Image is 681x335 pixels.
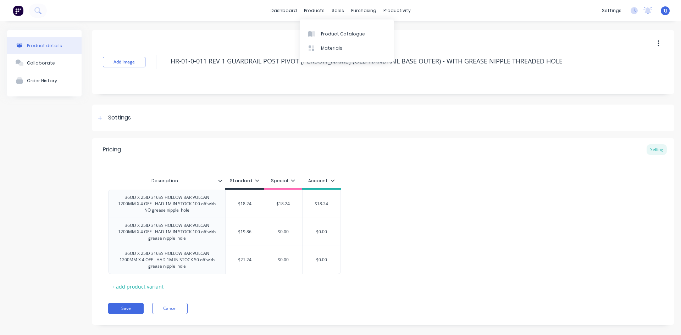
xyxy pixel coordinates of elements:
a: Product Catalogue [300,27,394,41]
button: Order History [7,72,82,89]
div: $0.00 [264,251,303,269]
div: Collaborate [27,60,55,66]
div: products [300,5,328,16]
div: Order History [27,78,57,83]
a: Materials [300,41,394,55]
div: Product details [27,43,62,48]
div: Special [271,178,295,184]
div: Standard [230,178,259,184]
div: sales [328,5,348,16]
div: $0.00 [303,251,340,269]
div: Description [108,172,221,190]
div: 36OD X 25ID 316SS HOLLOW BAR VULCAN 1200MM X 4 OFF - HAD 1M IN STOCK 100 off with grease nipple h... [108,218,341,246]
div: 36OD X 25ID 316SS HOLLOW BAR VULCAN 1200MM X 4 OFF - HAD 1M IN STOCK 50 off with grease nipple hole [111,249,222,271]
button: Save [108,303,144,314]
div: + add product variant [108,281,167,292]
span: TJ [663,7,667,14]
div: $18.24 [303,195,340,213]
div: Description [108,174,225,188]
a: dashboard [267,5,300,16]
div: Settings [108,113,131,122]
button: Cancel [152,303,188,314]
div: $19.86 [226,223,264,241]
div: $21.24 [226,251,264,269]
div: 36OD X 25ID 316SS HOLLOW BAR VULCAN 1200MM X 4 OFF - HAD 1M IN STOCK 100 off with NO grease nippl... [111,193,222,215]
button: Product details [7,37,82,54]
div: purchasing [348,5,380,16]
div: 36OD X 25ID 316SS HOLLOW BAR VULCAN 1200MM X 4 OFF - HAD 1M IN STOCK 50 off with grease nipple ho... [108,246,341,274]
div: Pricing [103,145,121,154]
div: Materials [321,45,342,51]
img: Factory [13,5,23,16]
div: 36OD X 25ID 316SS HOLLOW BAR VULCAN 1200MM X 4 OFF - HAD 1M IN STOCK 100 off with NO grease nippl... [108,190,341,218]
textarea: HR-01-0-011 REV 1 GUARDRAIL POST PIVOT [PERSON_NAME] (OLD HANDRAIL BASE OUTER) - WITH GREASE NIPP... [167,53,615,69]
button: Collaborate [7,54,82,72]
div: $18.24 [264,195,303,213]
div: Product Catalogue [321,31,365,37]
div: 36OD X 25ID 316SS HOLLOW BAR VULCAN 1200MM X 4 OFF - HAD 1M IN STOCK 100 off with grease nipple hole [111,221,222,243]
div: $18.24 [226,195,264,213]
div: settings [598,5,625,16]
div: $0.00 [264,223,303,241]
div: $0.00 [303,223,340,241]
div: Account [308,178,335,184]
div: productivity [380,5,414,16]
button: Add image [103,57,145,67]
div: Selling [647,144,667,155]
